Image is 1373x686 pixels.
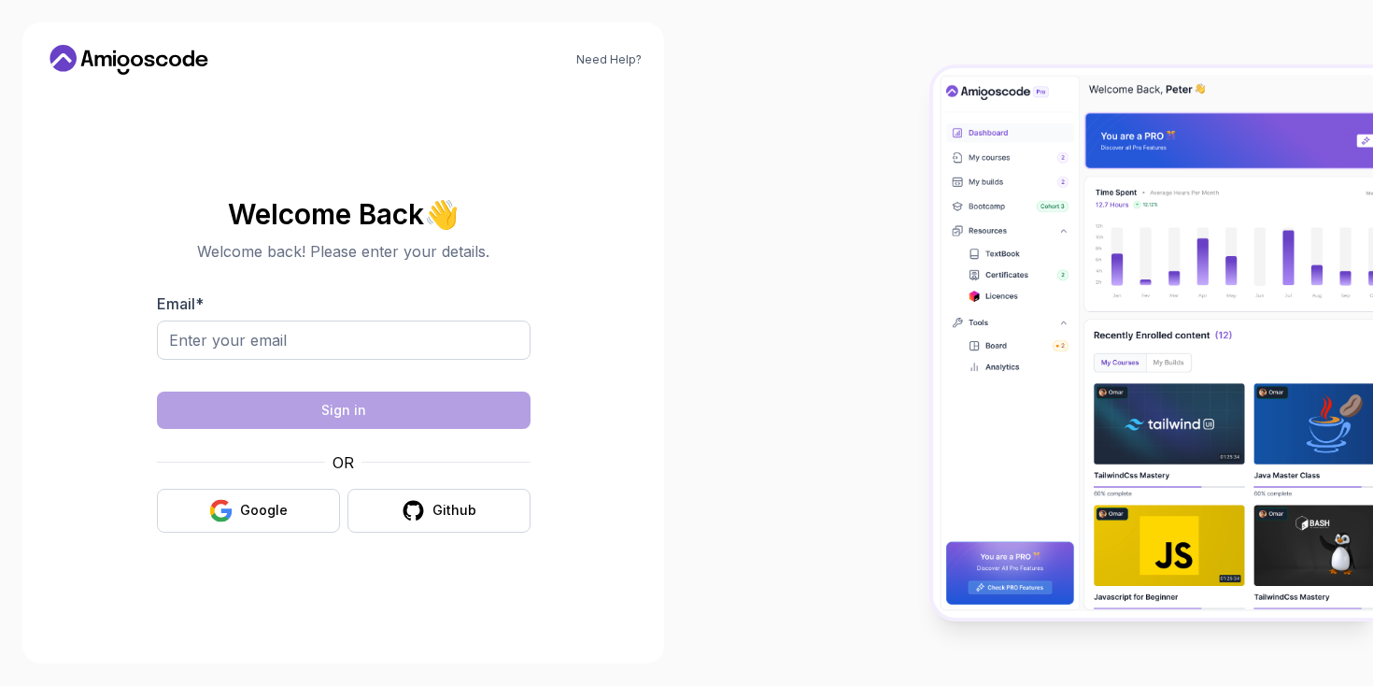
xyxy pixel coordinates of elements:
[157,240,531,263] p: Welcome back! Please enter your details.
[432,501,476,520] div: Github
[157,321,531,360] input: Enter your email
[576,52,642,67] a: Need Help?
[933,68,1373,617] img: Amigoscode Dashboard
[240,501,288,520] div: Google
[333,451,354,474] p: OR
[424,199,459,229] span: 👋
[157,199,531,229] h2: Welcome Back
[157,489,340,533] button: Google
[347,489,531,533] button: Github
[157,294,204,313] label: Email *
[321,401,366,420] div: Sign in
[157,392,531,429] button: Sign in
[45,45,213,75] a: Home link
